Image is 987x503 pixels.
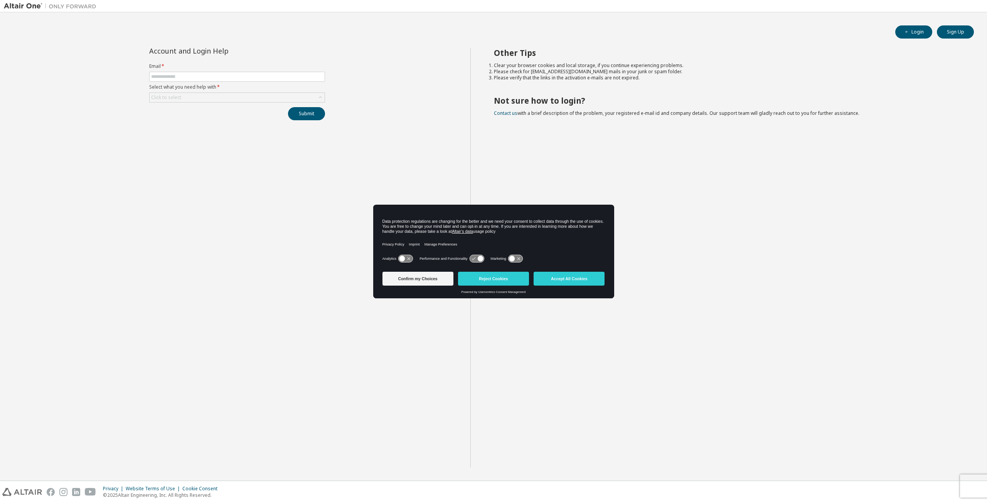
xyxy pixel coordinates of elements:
[103,486,126,492] div: Privacy
[47,488,55,496] img: facebook.svg
[182,486,222,492] div: Cookie Consent
[4,2,100,10] img: Altair One
[288,107,325,120] button: Submit
[494,48,960,58] h2: Other Tips
[149,84,325,90] label: Select what you need help with
[494,110,859,116] span: with a brief description of the problem, your registered e-mail id and company details. Our suppo...
[494,62,960,69] li: Clear your browser cookies and local storage, if you continue experiencing problems.
[937,25,974,39] button: Sign Up
[103,492,222,498] p: © 2025 Altair Engineering, Inc. All Rights Reserved.
[151,94,181,101] div: Click to select
[149,48,290,54] div: Account and Login Help
[149,63,325,69] label: Email
[72,488,80,496] img: linkedin.svg
[2,488,42,496] img: altair_logo.svg
[895,25,932,39] button: Login
[85,488,96,496] img: youtube.svg
[126,486,182,492] div: Website Terms of Use
[494,110,517,116] a: Contact us
[59,488,67,496] img: instagram.svg
[150,93,325,102] div: Click to select
[494,69,960,75] li: Please check for [EMAIL_ADDRESS][DOMAIN_NAME] mails in your junk or spam folder.
[494,96,960,106] h2: Not sure how to login?
[494,75,960,81] li: Please verify that the links in the activation e-mails are not expired.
